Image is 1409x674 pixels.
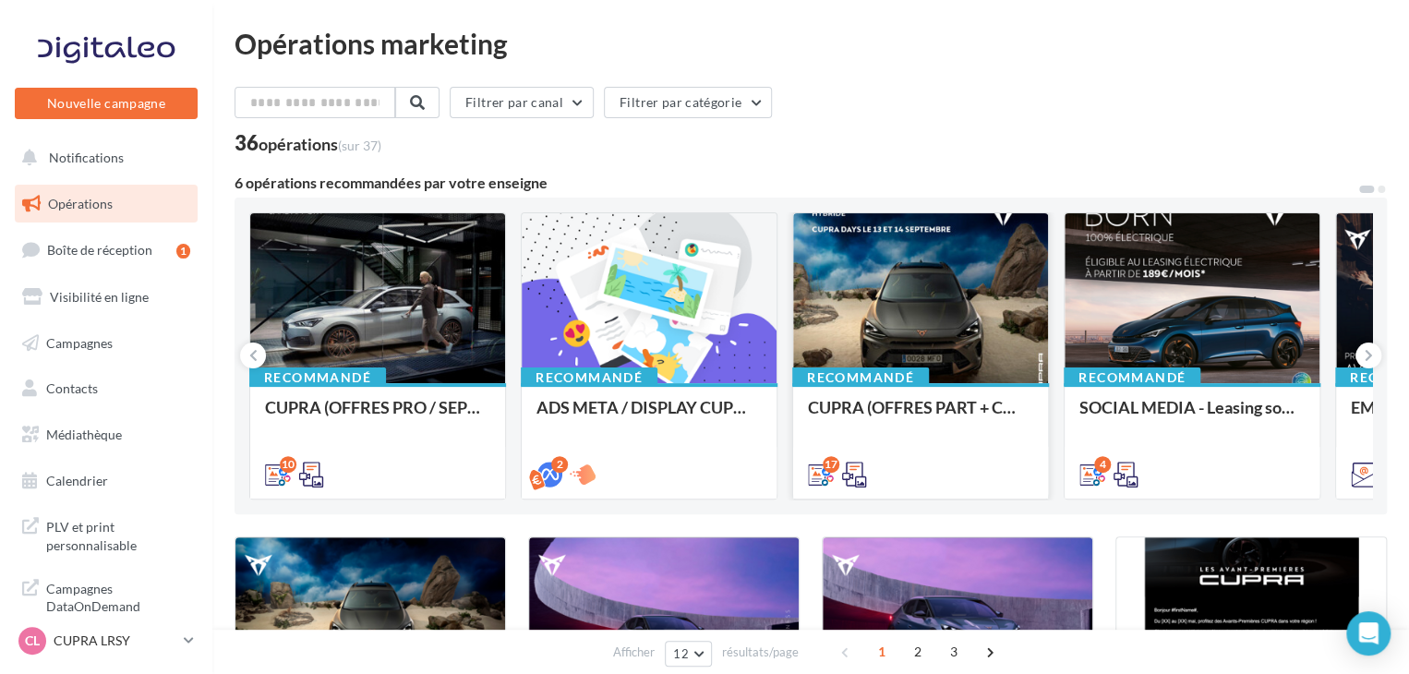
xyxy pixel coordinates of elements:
[1064,367,1200,388] div: Recommandé
[265,398,490,435] div: CUPRA (OFFRES PRO / SEPT) - SOCIAL MEDIA
[867,637,897,667] span: 1
[49,150,124,165] span: Notifications
[48,196,113,211] span: Opérations
[722,644,799,661] span: résultats/page
[823,456,839,473] div: 17
[11,278,201,317] a: Visibilité en ligne
[1094,456,1111,473] div: 4
[11,230,201,270] a: Boîte de réception1
[939,637,969,667] span: 3
[50,289,149,305] span: Visibilité en ligne
[11,507,201,561] a: PLV et print personnalisable
[903,637,933,667] span: 2
[11,369,201,408] a: Contacts
[235,175,1357,190] div: 6 opérations recommandées par votre enseigne
[1079,398,1305,435] div: SOCIAL MEDIA - Leasing social électrique - CUPRA Born
[11,185,201,223] a: Opérations
[46,427,122,442] span: Médiathèque
[1346,611,1391,656] div: Open Intercom Messenger
[536,398,762,435] div: ADS META / DISPLAY CUPRA DAYS Septembre 2025
[11,324,201,363] a: Campagnes
[11,569,201,623] a: Campagnes DataOnDemand
[54,632,176,650] p: CUPRA LRSY
[521,367,657,388] div: Recommandé
[673,646,689,661] span: 12
[15,88,198,119] button: Nouvelle campagne
[551,456,568,473] div: 2
[792,367,929,388] div: Recommandé
[259,136,381,152] div: opérations
[613,644,655,661] span: Afficher
[235,133,381,153] div: 36
[46,380,98,396] span: Contacts
[665,641,712,667] button: 12
[15,623,198,658] a: CL CUPRA LRSY
[450,87,594,118] button: Filtrer par canal
[808,398,1033,435] div: CUPRA (OFFRES PART + CUPRA DAYS / SEPT) - SOCIAL MEDIA
[25,632,40,650] span: CL
[338,138,381,153] span: (sur 37)
[47,242,152,258] span: Boîte de réception
[46,473,108,488] span: Calendrier
[11,415,201,454] a: Médiathèque
[11,138,194,177] button: Notifications
[604,87,772,118] button: Filtrer par catégorie
[249,367,386,388] div: Recommandé
[46,334,113,350] span: Campagnes
[11,462,201,500] a: Calendrier
[46,514,190,554] span: PLV et print personnalisable
[235,30,1387,57] div: Opérations marketing
[176,244,190,259] div: 1
[46,576,190,616] span: Campagnes DataOnDemand
[280,456,296,473] div: 10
